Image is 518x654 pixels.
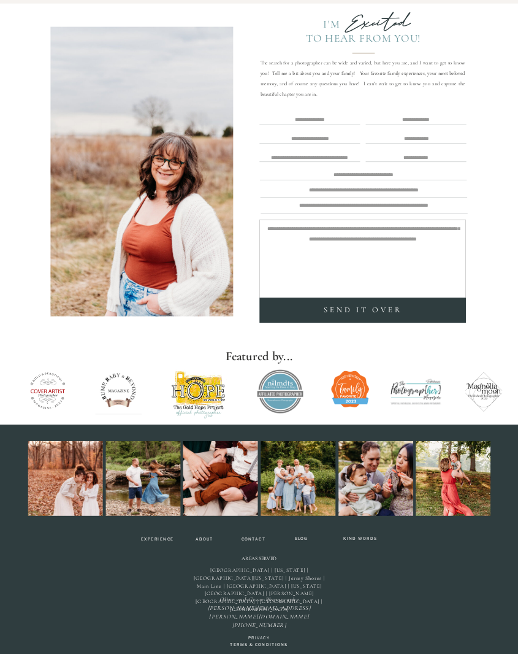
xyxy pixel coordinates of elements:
a: About [192,537,218,542]
a: Experience [137,537,178,543]
p: [GEOGRAPHIC_DATA] | [US_STATE] | [GEOGRAPHIC_DATA][US_STATE] | Jersey Shores | Main Line | [GEOGR... [189,566,329,593]
div: To Hear from you! [300,32,427,44]
a: Privacy [243,634,275,640]
a: TERMS & CONDITIONS [223,641,295,648]
a: Contact [238,537,269,542]
i: Olive and Grace Photography [PERSON_NAME][EMAIL_ADDRESS][PERSON_NAME][DOMAIN_NAME] [PHONE_NUMBER] [208,596,311,628]
a: BLOG [291,536,312,543]
b: Excited [345,10,410,35]
a: Kind Words [339,536,381,542]
h2: Areas Served [237,555,281,563]
p: The search for a photographer can be wide and varied, but here you are, and I want to get to know... [261,58,465,90]
div: I'm [310,18,340,31]
p: Featured by... [217,344,301,369]
a: SEND it over [262,303,464,317]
